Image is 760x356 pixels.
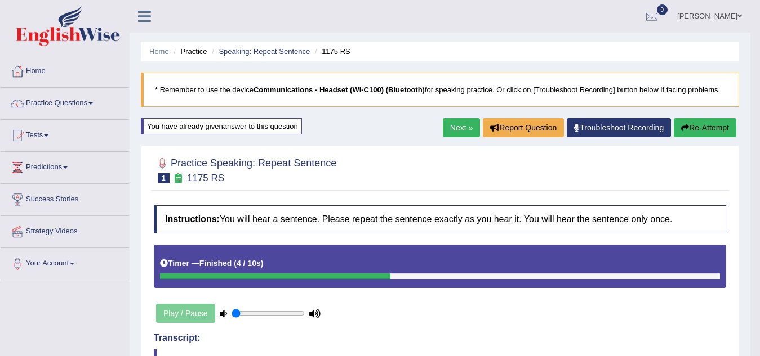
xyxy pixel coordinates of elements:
[158,173,170,183] span: 1
[165,214,220,224] b: Instructions:
[674,118,736,137] button: Re-Attempt
[237,259,261,268] b: 4 / 10s
[199,259,232,268] b: Finished
[657,4,668,15] span: 0
[1,152,129,180] a: Predictions
[141,118,302,134] div: You have already given answer to this question
[154,205,726,233] h4: You will hear a sentence. Please repeat the sentence exactly as you hear it. You will hear the se...
[234,259,237,268] b: (
[443,118,480,137] a: Next »
[154,333,726,343] h4: Transcript:
[1,120,129,148] a: Tests
[312,46,350,57] li: 1175 RS
[149,47,169,56] a: Home
[171,46,207,57] li: Practice
[1,216,129,244] a: Strategy Videos
[141,73,739,107] blockquote: * Remember to use the device for speaking practice. Or click on [Troubleshoot Recording] button b...
[219,47,310,56] a: Speaking: Repeat Sentence
[1,184,129,212] a: Success Stories
[160,259,263,268] h5: Timer —
[172,173,184,184] small: Exam occurring question
[1,88,129,116] a: Practice Questions
[261,259,264,268] b: )
[254,85,425,94] b: Communications - Headset (WI-C100) (Bluetooth)
[154,155,336,183] h2: Practice Speaking: Repeat Sentence
[1,248,129,276] a: Your Account
[567,118,671,137] a: Troubleshoot Recording
[187,173,224,183] small: 1175 RS
[1,56,129,84] a: Home
[483,118,564,137] button: Report Question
